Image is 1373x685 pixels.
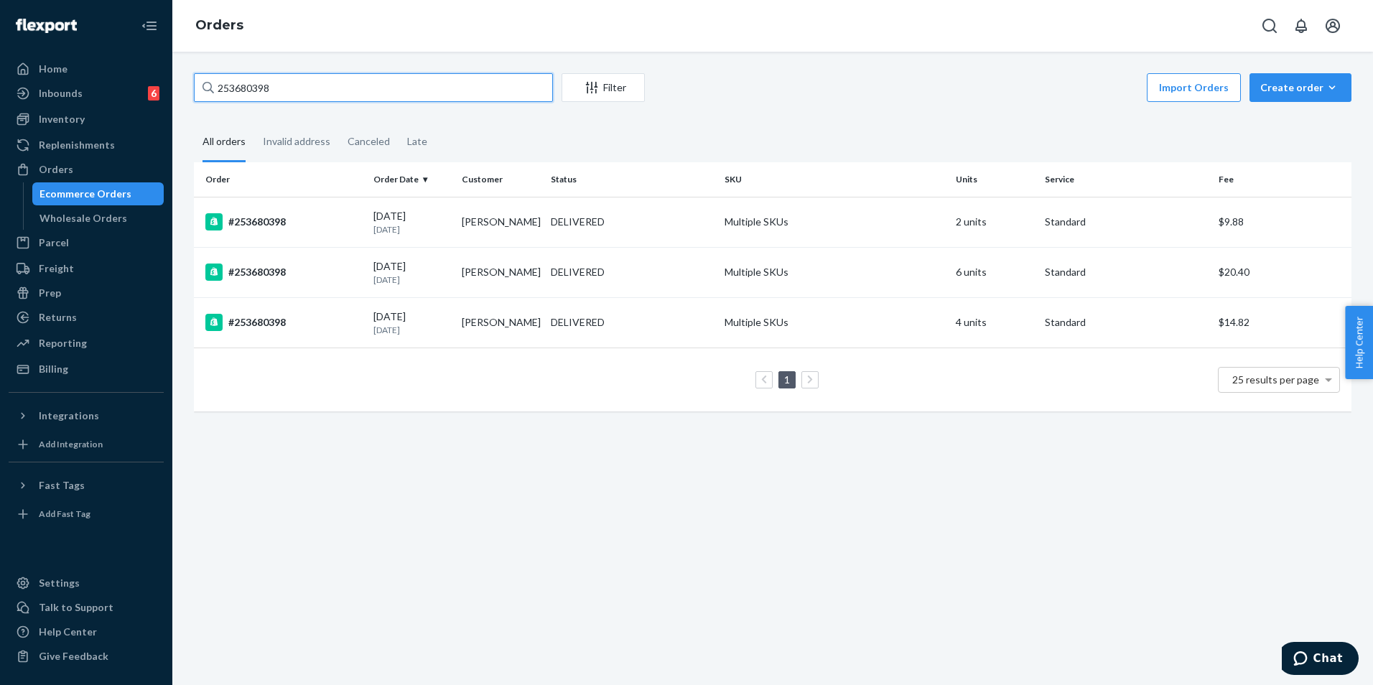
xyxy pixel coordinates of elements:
div: Wholesale Orders [39,211,127,225]
a: Orders [9,158,164,181]
div: Late [407,123,427,160]
div: Settings [39,576,80,590]
div: Freight [39,261,74,276]
button: Close Navigation [135,11,164,40]
div: Help Center [39,625,97,639]
a: Home [9,57,164,80]
button: Integrations [9,404,164,427]
td: Multiple SKUs [719,197,950,247]
div: DELIVERED [551,215,605,229]
div: 6 [148,86,159,101]
button: Fast Tags [9,474,164,497]
div: Billing [39,362,68,376]
td: [PERSON_NAME] [456,297,545,348]
ol: breadcrumbs [184,5,255,47]
th: SKU [719,162,950,197]
div: Returns [39,310,77,325]
td: Multiple SKUs [719,297,950,348]
p: Standard [1045,215,1207,229]
div: Customer [462,173,539,185]
div: Inventory [39,112,85,126]
div: Create order [1260,80,1341,95]
a: Add Fast Tag [9,503,164,526]
p: [DATE] [373,223,451,236]
a: Orders [195,17,243,33]
a: Help Center [9,620,164,643]
button: Open notifications [1287,11,1316,40]
td: $14.82 [1213,297,1351,348]
a: Inbounds6 [9,82,164,105]
div: Parcel [39,236,69,250]
div: #253680398 [205,264,362,281]
a: Wholesale Orders [32,207,164,230]
td: 6 units [950,247,1039,297]
a: Settings [9,572,164,595]
a: Billing [9,358,164,381]
p: [DATE] [373,274,451,286]
div: #253680398 [205,213,362,230]
button: Filter [562,73,645,102]
a: Ecommerce Orders [32,182,164,205]
button: Open account menu [1318,11,1347,40]
th: Service [1039,162,1213,197]
button: Talk to Support [9,596,164,619]
td: 2 units [950,197,1039,247]
div: Filter [562,80,644,95]
th: Units [950,162,1039,197]
div: All orders [203,123,246,162]
td: Multiple SKUs [719,247,950,297]
div: Orders [39,162,73,177]
th: Order Date [368,162,457,197]
button: Give Feedback [9,645,164,668]
img: Flexport logo [16,19,77,33]
td: $9.88 [1213,197,1351,247]
a: Returns [9,306,164,329]
div: Invalid address [263,123,330,160]
td: 4 units [950,297,1039,348]
a: Parcel [9,231,164,254]
div: Reporting [39,336,87,350]
div: [DATE] [373,209,451,236]
p: [DATE] [373,324,451,336]
div: Canceled [348,123,390,160]
th: Fee [1213,162,1351,197]
td: $20.40 [1213,247,1351,297]
a: Add Integration [9,433,164,456]
div: [DATE] [373,309,451,336]
td: [PERSON_NAME] [456,197,545,247]
td: [PERSON_NAME] [456,247,545,297]
div: Add Integration [39,438,103,450]
div: Give Feedback [39,649,108,663]
th: Status [545,162,719,197]
div: DELIVERED [551,265,605,279]
div: Replenishments [39,138,115,152]
div: Talk to Support [39,600,113,615]
a: Freight [9,257,164,280]
iframe: Opens a widget where you can chat to one of our agents [1282,642,1359,678]
button: Open Search Box [1255,11,1284,40]
div: Home [39,62,68,76]
a: Page 1 is your current page [781,373,793,386]
div: Fast Tags [39,478,85,493]
div: Add Fast Tag [39,508,90,520]
button: Create order [1249,73,1351,102]
div: Inbounds [39,86,83,101]
a: Replenishments [9,134,164,157]
input: Search orders [194,73,553,102]
div: DELIVERED [551,315,605,330]
a: Inventory [9,108,164,131]
div: Prep [39,286,61,300]
div: [DATE] [373,259,451,286]
p: Standard [1045,265,1207,279]
span: 25 results per page [1232,373,1319,386]
div: #253680398 [205,314,362,331]
div: Ecommerce Orders [39,187,131,201]
button: Help Center [1345,306,1373,379]
th: Order [194,162,368,197]
div: Integrations [39,409,99,423]
a: Reporting [9,332,164,355]
a: Prep [9,281,164,304]
p: Standard [1045,315,1207,330]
